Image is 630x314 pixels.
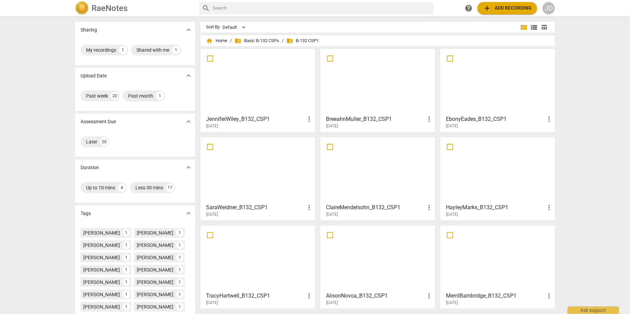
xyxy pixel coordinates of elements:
span: Add recording [483,4,532,12]
div: [PERSON_NAME] [137,242,173,249]
a: ClaireMendelsohn_B132_CSP1[DATE] [323,140,433,217]
span: Basic B-132 CSPs [234,37,279,44]
div: [PERSON_NAME] [137,291,173,298]
div: Default [222,22,248,33]
span: [DATE] [446,300,458,306]
span: [DATE] [326,300,338,306]
p: Tags [81,210,91,217]
a: TracyHartwell_B132_CSP1[DATE] [203,228,313,305]
div: 1 [123,229,130,237]
div: [PERSON_NAME] [83,266,120,273]
div: Later [86,138,97,145]
span: more_vert [305,203,313,212]
div: [PERSON_NAME] [137,279,173,286]
div: 1 [176,229,184,237]
div: [PERSON_NAME] [137,229,173,236]
span: more_vert [545,115,553,123]
span: view_list [530,23,538,32]
div: 1 [176,266,184,274]
span: / [230,38,232,43]
div: Less 30 mins [135,184,163,191]
div: [PERSON_NAME] [137,254,173,261]
span: [DATE] [326,123,338,129]
div: Sort By [206,25,220,30]
div: 1 [123,254,130,261]
p: Duration [81,164,99,171]
div: Ask support [568,306,619,314]
h3: AlisonNovoa_B132_CSP1 [326,292,425,300]
span: more_vert [425,292,433,300]
span: B-132 CSP1 [286,37,319,44]
input: Search [213,3,431,14]
div: Shared with me [136,47,169,53]
img: Logo [75,1,89,15]
button: Upload [477,2,537,14]
span: home [206,37,213,44]
h3: TracyHartwell_B132_CSP1 [206,292,305,300]
span: more_vert [425,203,433,212]
div: [PERSON_NAME] [137,303,173,310]
div: [PERSON_NAME] [83,303,120,310]
span: table_chart [541,24,548,30]
p: Assessment Due [81,118,116,125]
div: 20 [111,92,119,100]
div: Past week [86,92,108,99]
div: Up to 10 mins [86,184,115,191]
div: My recordings [86,47,116,53]
a: MerrilBainbridge_B132_CSP1[DATE] [443,228,553,305]
h3: ClaireMendelsohn_B132_CSP1 [326,203,425,212]
div: 17 [166,184,174,192]
h3: SaraWeidner_B132_CSP1 [206,203,305,212]
p: Upload Date [81,72,107,79]
div: 4 [118,184,126,192]
div: 20 [100,138,108,146]
div: [PERSON_NAME] [137,266,173,273]
div: 1 [176,254,184,261]
h3: BreeahnMuller_B132_CSP1 [326,115,425,123]
span: help [464,4,473,12]
h3: JenniferWiley_B132_CSP1 [206,115,305,123]
div: 1 [123,241,130,249]
h3: HayleyMarks_B132_CSP1 [446,203,545,212]
span: expand_more [184,26,193,34]
span: expand_more [184,117,193,126]
div: 1 [123,266,130,274]
span: [DATE] [446,212,458,217]
button: Show more [183,208,194,218]
span: expand_more [184,209,193,217]
div: 1 [176,291,184,298]
h2: RaeNotes [92,3,128,13]
button: Show more [183,116,194,127]
h3: MerrilBainbridge_B132_CSP1 [446,292,545,300]
div: 1 [176,241,184,249]
span: more_vert [425,115,433,123]
div: [PERSON_NAME] [83,279,120,286]
h3: EbonyEades_B132_CSP1 [446,115,545,123]
div: 1 [172,46,180,54]
button: Show more [183,25,194,35]
span: more_vert [305,292,313,300]
span: Home [206,37,227,44]
span: [DATE] [206,300,218,306]
button: JD [543,2,555,14]
span: folder_shared [234,37,241,44]
div: 1 [176,303,184,311]
a: JenniferWiley_B132_CSP1[DATE] [203,51,313,129]
div: 1 [123,303,130,311]
div: [PERSON_NAME] [83,242,120,249]
span: [DATE] [206,212,218,217]
div: 1 [123,278,130,286]
button: Show more [183,162,194,173]
a: LogoRaeNotes [75,1,194,15]
span: view_module [520,23,528,32]
span: more_vert [545,292,553,300]
span: [DATE] [206,123,218,129]
div: [PERSON_NAME] [83,291,120,298]
div: 1 [156,92,164,100]
a: Help [462,2,475,14]
span: more_vert [305,115,313,123]
div: 1 [123,291,130,298]
span: [DATE] [326,212,338,217]
span: expand_more [184,72,193,80]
